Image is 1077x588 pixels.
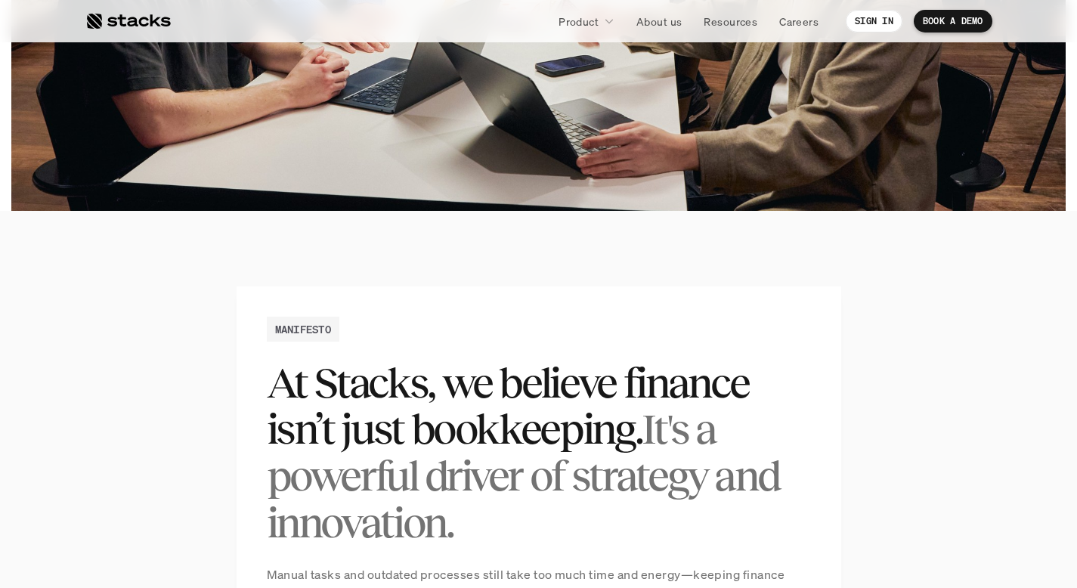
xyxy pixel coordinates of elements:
a: SIGN IN [846,10,902,32]
h2: MANIFESTO [275,321,332,337]
p: SIGN IN [855,16,893,26]
h2: At Stacks, we believe finance isn’t just bookkeeping. [267,360,811,546]
p: Resources [704,14,757,29]
a: About us [627,8,691,35]
p: Product [559,14,599,29]
a: Resources [695,8,766,35]
a: BOOK A DEMO [914,10,992,32]
a: Careers [770,8,828,35]
p: BOOK A DEMO [923,16,983,26]
span: It's a powerful driver of strategy and innovation. [267,405,786,546]
p: About us [636,14,682,29]
p: Careers [779,14,819,29]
